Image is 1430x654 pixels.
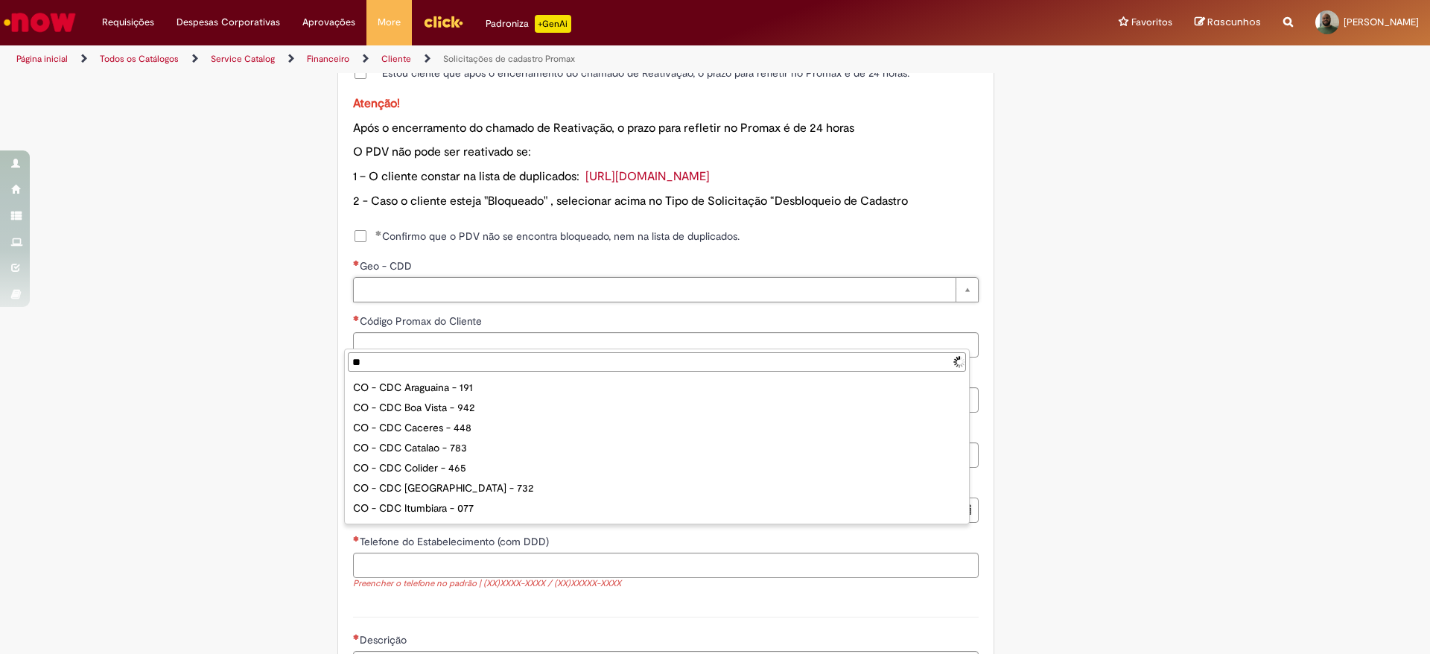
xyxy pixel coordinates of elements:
[348,478,966,498] div: CO - CDC [GEOGRAPHIC_DATA] - 732
[348,378,966,398] div: CO - CDC Araguaina - 191
[348,438,966,458] div: CO - CDC Catalao - 783
[348,398,966,418] div: CO - CDC Boa Vista - 942
[348,498,966,518] div: CO - CDC Itumbiara - 077
[345,375,969,524] ul: Geo - CDD
[348,518,966,539] div: CO - CDC Rio Branco - 572
[348,418,966,438] div: CO - CDC Caceres - 448
[348,458,966,478] div: CO - CDC Colider - 465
